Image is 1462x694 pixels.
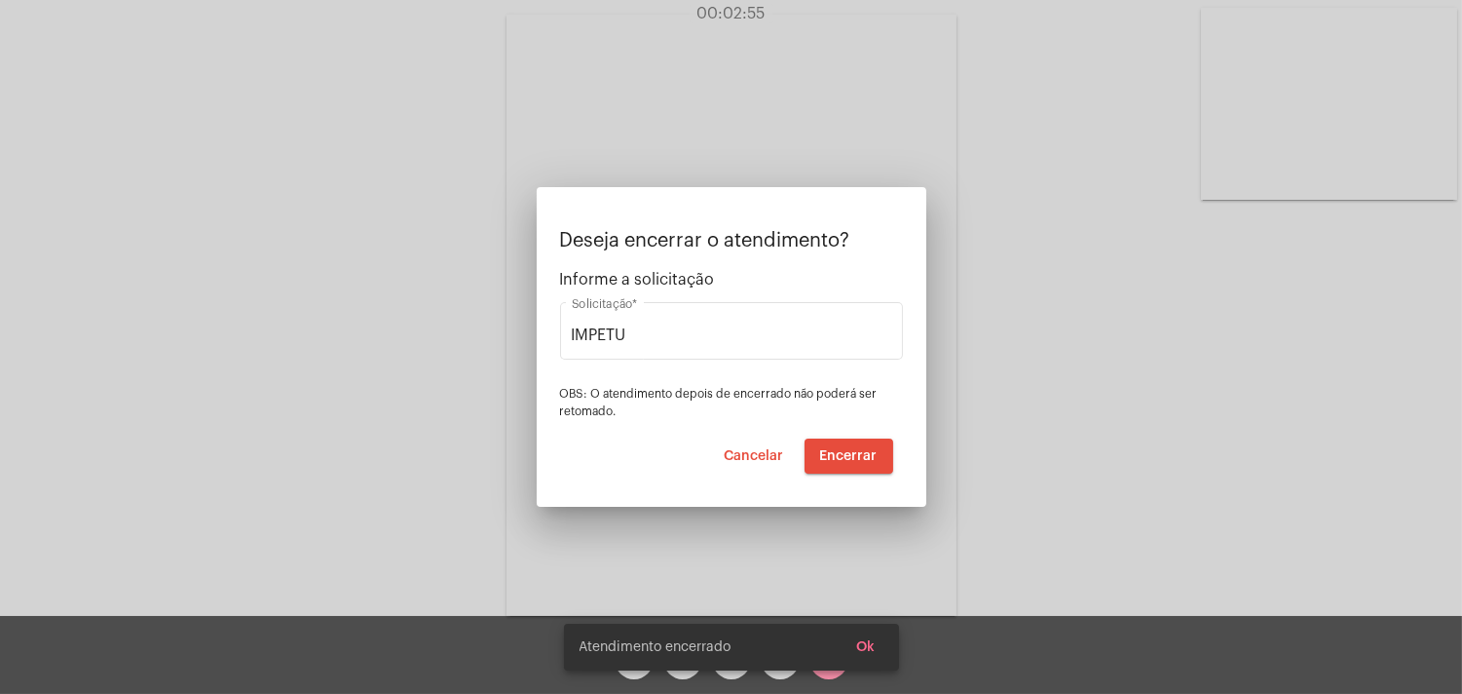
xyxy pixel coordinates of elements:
[709,439,800,474] button: Cancelar
[820,449,878,463] span: Encerrar
[725,449,784,463] span: Cancelar
[560,230,903,251] p: Deseja encerrar o atendimento?
[560,388,878,417] span: OBS: O atendimento depois de encerrado não poderá ser retomado.
[857,640,876,654] span: Ok
[697,6,766,21] span: 00:02:55
[805,439,893,474] button: Encerrar
[572,327,891,344] input: Buscar solicitação
[580,637,731,657] span: Atendimento encerrado
[560,271,903,289] span: Informe a solicitação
